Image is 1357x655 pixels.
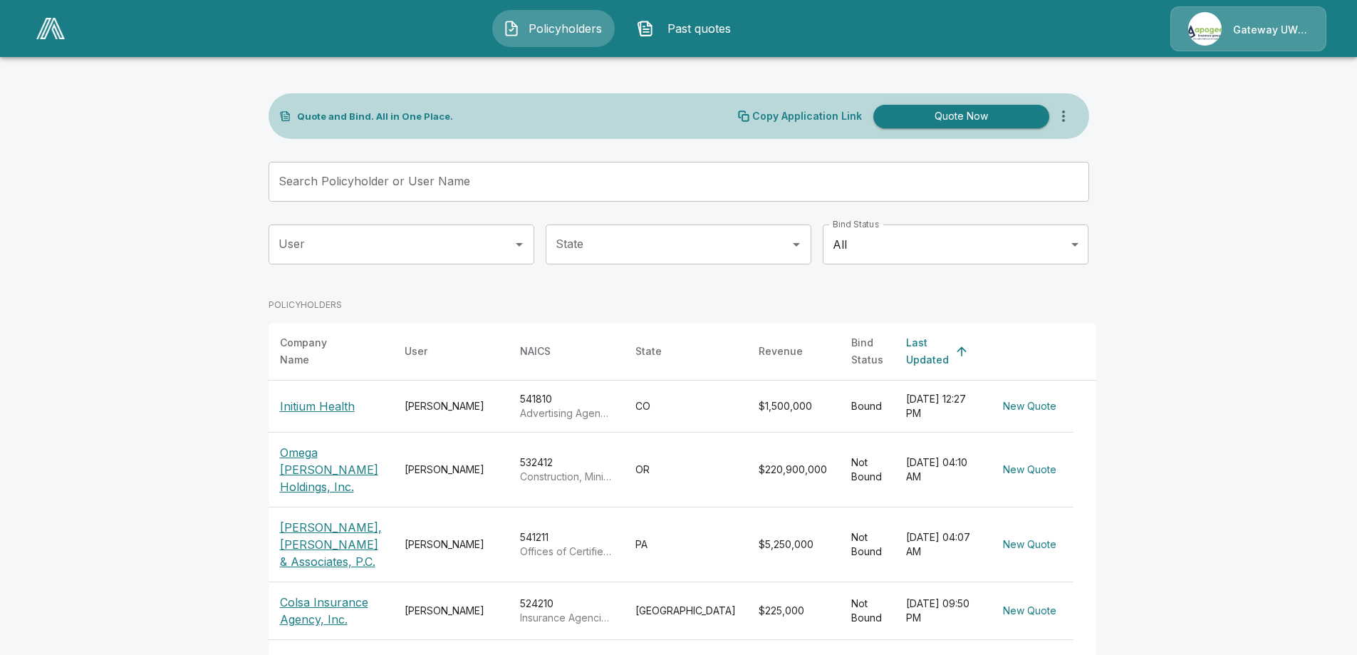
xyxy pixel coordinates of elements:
[660,20,738,37] span: Past quotes
[492,10,615,47] button: Policyholders IconPolicyholders
[840,582,895,640] td: Not Bound
[520,343,551,360] div: NAICS
[280,594,382,628] p: Colsa Insurance Agency, Inc.
[840,433,895,507] td: Not Bound
[840,507,895,582] td: Not Bound
[786,234,806,254] button: Open
[747,381,840,433] td: $1,500,000
[297,112,453,121] p: Quote and Bind. All in One Place.
[759,343,803,360] div: Revenue
[280,444,382,495] p: Omega [PERSON_NAME] Holdings, Inc.
[997,598,1062,624] button: New Quote
[503,20,520,37] img: Policyholders Icon
[520,470,613,484] p: Construction, Mining, and Forestry Machinery and Equipment Rental and Leasing
[624,582,747,640] td: [GEOGRAPHIC_DATA]
[269,299,342,311] p: POLICYHOLDERS
[405,399,497,413] div: [PERSON_NAME]
[36,18,65,39] img: AA Logo
[526,20,604,37] span: Policyholders
[637,20,654,37] img: Past quotes Icon
[906,334,949,368] div: Last Updated
[520,597,613,625] div: 524210
[520,406,613,421] p: Advertising Agencies
[895,381,986,433] td: [DATE] 12:27 PM
[840,381,895,433] td: Bound
[752,111,862,121] p: Copy Application Link
[997,393,1062,420] button: New Quote
[520,611,613,625] p: Insurance Agencies and Brokerages
[280,519,382,570] p: [PERSON_NAME], [PERSON_NAME] & Associates, P.C.
[895,507,986,582] td: [DATE] 04:07 AM
[405,343,427,360] div: User
[868,105,1049,128] a: Quote Now
[520,392,613,421] div: 541810
[997,457,1062,483] button: New Quote
[280,334,356,368] div: Company Name
[520,530,613,559] div: 541211
[520,455,613,484] div: 532412
[520,545,613,559] p: Offices of Certified Public Accountants
[895,433,986,507] td: [DATE] 04:10 AM
[624,381,747,433] td: CO
[635,343,662,360] div: State
[405,604,497,618] div: [PERSON_NAME]
[833,218,879,230] label: Bind Status
[747,507,840,582] td: $5,250,000
[509,234,529,254] button: Open
[624,433,747,507] td: OR
[1049,102,1078,130] button: more
[823,225,1088,264] div: All
[626,10,749,47] button: Past quotes IconPast quotes
[280,398,355,415] p: Initium Health
[895,582,986,640] td: [DATE] 09:50 PM
[624,507,747,582] td: PA
[997,532,1062,558] button: New Quote
[405,463,497,477] div: [PERSON_NAME]
[747,433,840,507] td: $220,900,000
[405,537,497,552] div: [PERSON_NAME]
[747,582,840,640] td: $225,000
[873,105,1049,128] button: Quote Now
[840,323,895,381] th: Bind Status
